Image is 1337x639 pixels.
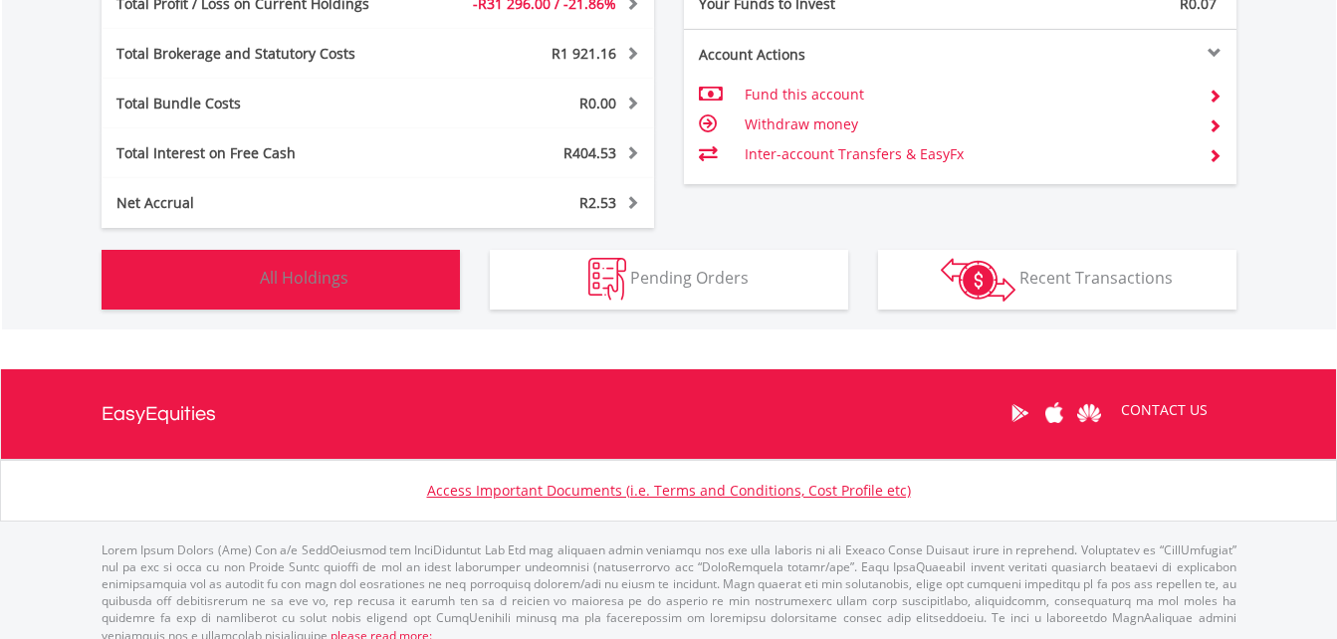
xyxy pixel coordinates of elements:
[490,250,848,310] button: Pending Orders
[745,80,1192,109] td: Fund this account
[260,267,348,289] span: All Holdings
[684,45,961,65] div: Account Actions
[102,143,424,163] div: Total Interest on Free Cash
[1037,382,1072,444] a: Apple
[102,193,424,213] div: Net Accrual
[1003,382,1037,444] a: Google Play
[745,109,1192,139] td: Withdraw money
[579,193,616,212] span: R2.53
[552,44,616,63] span: R1 921.16
[213,258,256,301] img: holdings-wht.png
[1019,267,1173,289] span: Recent Transactions
[102,250,460,310] button: All Holdings
[579,94,616,112] span: R0.00
[941,258,1015,302] img: transactions-zar-wht.png
[1072,382,1107,444] a: Huawei
[563,143,616,162] span: R404.53
[102,369,216,459] a: EasyEquities
[102,44,424,64] div: Total Brokerage and Statutory Costs
[878,250,1236,310] button: Recent Transactions
[102,94,424,113] div: Total Bundle Costs
[1107,382,1222,438] a: CONTACT US
[745,139,1192,169] td: Inter-account Transfers & EasyFx
[630,267,749,289] span: Pending Orders
[588,258,626,301] img: pending_instructions-wht.png
[427,481,911,500] a: Access Important Documents (i.e. Terms and Conditions, Cost Profile etc)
